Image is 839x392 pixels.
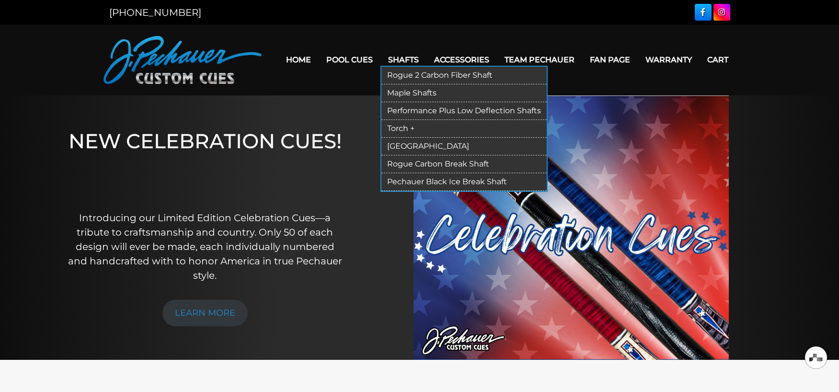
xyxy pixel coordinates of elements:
[582,48,638,72] a: Fan Page
[426,48,497,72] a: Accessories
[700,48,736,72] a: Cart
[68,129,342,198] h1: NEW CELEBRATION CUES!
[497,48,582,72] a: Team Pechauer
[809,354,823,361] img: svg+xml,%3Csvg%20xmlns%3D%22http%3A%2F%2Fwww.w3.org%2F2000%2Fsvg%22%20width%3D%2228%22%20height%3...
[109,7,201,18] a: [PHONE_NUMBER]
[381,67,547,84] a: Rogue 2 Carbon Fiber Shaft
[638,48,700,72] a: Warranty
[381,138,547,155] a: [GEOGRAPHIC_DATA]
[319,48,380,72] a: Pool Cues
[380,48,426,72] a: Shafts
[162,300,248,326] a: LEARN MORE
[381,173,547,191] a: Pechauer Black Ice Break Shaft
[278,48,319,72] a: Home
[103,36,262,84] img: Pechauer Custom Cues
[381,102,547,120] a: Performance Plus Low Deflection Shafts
[68,211,342,283] p: Introducing our Limited Edition Celebration Cues—a tribute to craftsmanship and country. Only 50 ...
[381,155,547,173] a: Rogue Carbon Break Shaft
[381,84,547,102] a: Maple Shafts
[381,120,547,138] a: Torch +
